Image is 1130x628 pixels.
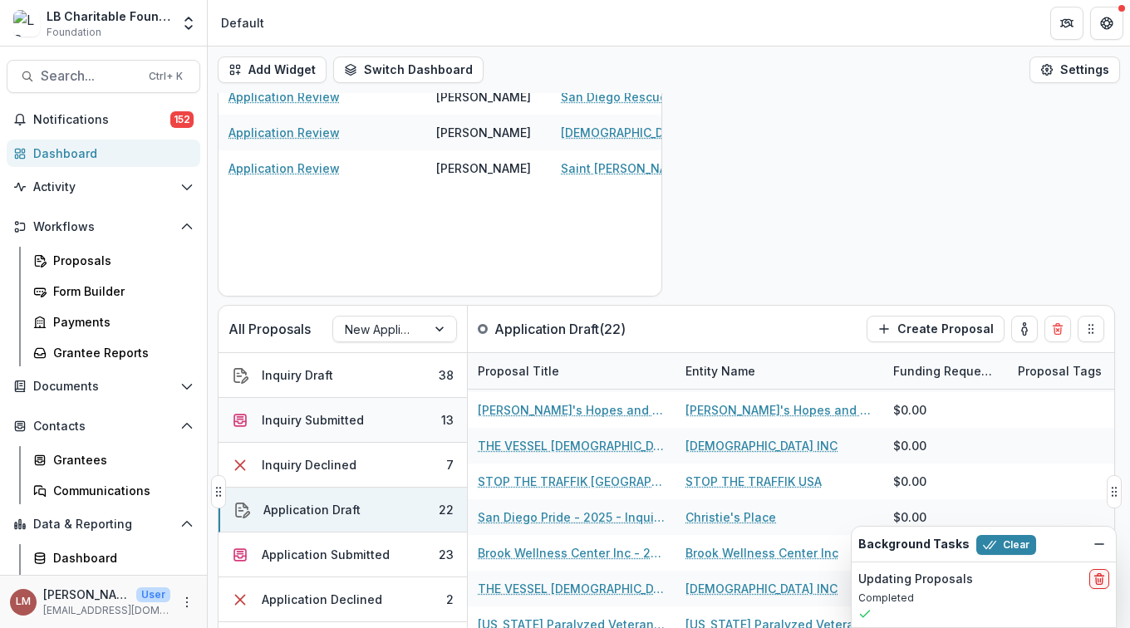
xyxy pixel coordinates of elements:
button: Open Contacts [7,413,200,439]
button: Notifications152 [7,106,200,133]
span: Workflows [33,220,174,234]
button: Open Data & Reporting [7,511,200,537]
button: toggle-assigned-to-me [1011,316,1038,342]
div: Proposal Title [468,353,676,389]
button: delete [1089,569,1109,589]
div: [PERSON_NAME] [436,88,531,105]
div: $0.00 [893,508,926,526]
p: All Proposals [228,319,311,339]
a: THE VESSEL [DEMOGRAPHIC_DATA] INC - 2025 - Inquiry Form [478,437,666,454]
a: Application Review [228,159,340,177]
h2: Background Tasks [858,537,970,552]
nav: breadcrumb [214,11,271,35]
p: [EMAIL_ADDRESS][DOMAIN_NAME] [43,603,170,618]
p: Application Draft ( 22 ) [494,319,626,339]
a: Christie's Place [685,508,776,526]
div: Grantees [53,451,187,469]
div: Ctrl + K [145,67,186,86]
button: Drag [1078,316,1104,342]
div: 38 [439,366,454,384]
button: Drag [211,475,226,508]
a: THE VESSEL [DEMOGRAPHIC_DATA] INC - 2025 - Grant Funding Request Requirements and Questionnaires [478,580,666,597]
a: Saint [PERSON_NAME] Animal Foundation - 2025 - Grant Funding Request Requirements and Questionnaires [561,159,749,177]
button: Inquiry Declined7 [219,443,467,488]
div: 2 [446,591,454,608]
p: [PERSON_NAME] [43,586,130,603]
div: Entity Name [676,353,883,389]
div: Default [221,14,264,32]
div: Form Builder [53,282,187,300]
div: Inquiry Declined [262,456,356,473]
span: Notifications [33,113,170,127]
div: Proposal Title [468,362,569,380]
button: Partners [1050,7,1083,40]
a: Grantees [27,446,200,473]
p: User [136,587,170,602]
div: 22 [439,501,454,518]
a: Application Review [228,124,340,141]
button: Get Help [1090,7,1123,40]
a: [PERSON_NAME]'s Hopes and Dreams - 2025 - Inquiry Form [478,401,666,419]
a: [PERSON_NAME]'s Hopes and Dreams [685,401,873,419]
div: Application Submitted [262,546,390,563]
a: Dashboard [27,544,200,572]
a: [DEMOGRAPHIC_DATA] Workers of [PERSON_NAME] - 2025 - Inquiry Form [561,124,749,141]
a: Application Review [228,88,340,105]
button: Open Activity [7,174,200,200]
button: Application Submitted23 [219,532,467,577]
button: Application Declined2 [219,577,467,622]
button: Inquiry Draft38 [219,353,467,398]
div: Inquiry Draft [262,366,333,384]
button: Dismiss [1089,534,1109,554]
a: Brook Wellness Center Inc - 2025 - Inquiry Form [478,544,666,562]
button: Drag [1107,475,1122,508]
h2: Updating Proposals [858,572,973,586]
button: Settings [1029,56,1120,83]
button: Application Draft22 [219,488,467,532]
a: San Diego Pride - 2025 - Inquiry Form [478,508,666,526]
button: Clear [976,535,1036,555]
div: Communications [53,482,187,499]
button: More [177,592,197,612]
div: Proposals [53,252,187,269]
div: 13 [441,411,454,429]
div: Proposal Tags [1008,362,1112,380]
div: [PERSON_NAME] [436,159,531,177]
div: $0.00 [893,473,926,490]
a: Proposals [27,247,200,274]
a: STOP THE TRAFFIK [GEOGRAPHIC_DATA] - 2025 - Inquiry Form [478,473,666,490]
a: Grantee Reports [27,339,200,366]
button: Inquiry Submitted13 [219,398,467,443]
div: Dashboard [53,549,187,567]
div: $0.00 [893,437,926,454]
div: Funding Requested [883,353,1008,389]
div: Grantee Reports [53,344,187,361]
span: Activity [33,180,174,194]
a: STOP THE TRAFFIK USA [685,473,822,490]
button: Open entity switcher [177,7,200,40]
div: 23 [439,546,454,563]
div: Dashboard [33,145,187,162]
a: Dashboard [7,140,200,167]
a: San Diego Rescue Mission - 2025 - Grant Funding Request Requirements and Questionnaires [561,88,749,105]
a: Brook Wellness Center Inc [685,544,838,562]
div: [PERSON_NAME] [436,124,531,141]
span: Search... [41,68,139,84]
button: Create Proposal [867,316,1005,342]
div: Application Declined [262,591,382,608]
span: 152 [170,111,194,128]
button: Delete card [1044,316,1071,342]
a: Communications [27,477,200,504]
div: Payments [53,313,187,331]
img: LB Charitable Foundation [13,10,40,37]
div: Inquiry Submitted [262,411,364,429]
div: LB Charitable Foundation [47,7,170,25]
div: $0.00 [893,401,926,419]
div: 7 [446,456,454,473]
span: Documents [33,380,174,394]
button: Search... [7,60,200,93]
a: Payments [27,308,200,336]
